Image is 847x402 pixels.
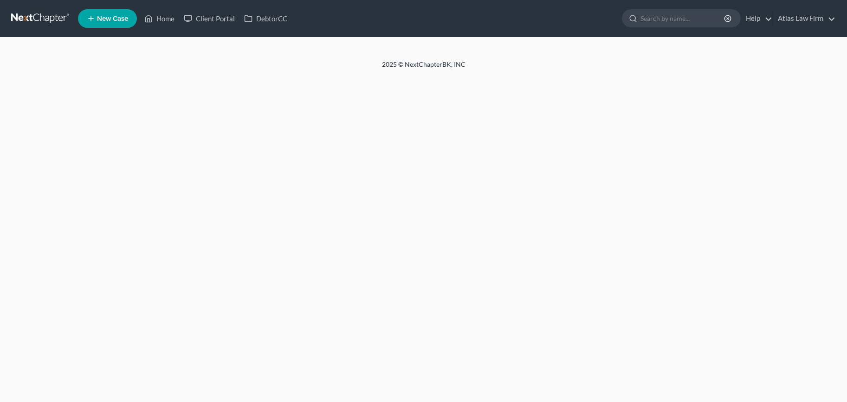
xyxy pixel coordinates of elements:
a: Home [140,10,179,27]
span: New Case [97,15,128,22]
a: DebtorCC [239,10,292,27]
input: Search by name... [640,10,725,27]
a: Atlas Law Firm [773,10,835,27]
a: Help [741,10,772,27]
div: 2025 © NextChapterBK, INC [159,60,688,77]
a: Client Portal [179,10,239,27]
